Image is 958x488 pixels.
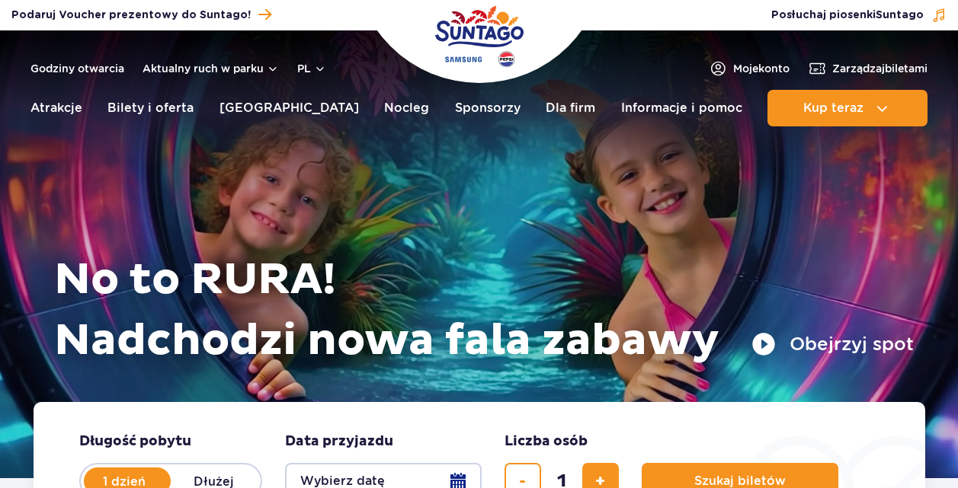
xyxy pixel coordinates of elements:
[384,90,429,126] a: Nocleg
[771,8,947,23] button: Posłuchaj piosenkiSuntago
[767,90,928,126] button: Kup teraz
[621,90,742,126] a: Informacje i pomoc
[771,8,924,23] span: Posłuchaj piosenki
[751,332,914,356] button: Obejrzyj spot
[505,432,588,451] span: Liczba osób
[219,90,359,126] a: [GEOGRAPHIC_DATA]
[733,61,790,76] span: Moje konto
[79,432,191,451] span: Długość pobytu
[694,474,786,488] span: Szukaj biletów
[107,90,194,126] a: Bilety i oferta
[876,10,924,21] span: Suntago
[54,250,914,372] h1: No to RURA! Nadchodzi nowa fala zabawy
[11,5,271,25] a: Podaruj Voucher prezentowy do Suntago!
[297,61,326,76] button: pl
[30,90,82,126] a: Atrakcje
[285,432,393,451] span: Data przyjazdu
[709,59,790,78] a: Mojekonto
[455,90,521,126] a: Sponsorzy
[143,62,279,75] button: Aktualny ruch w parku
[832,61,928,76] span: Zarządzaj biletami
[803,101,863,115] span: Kup teraz
[11,8,251,23] span: Podaruj Voucher prezentowy do Suntago!
[30,61,124,76] a: Godziny otwarcia
[808,59,928,78] a: Zarządzajbiletami
[546,90,595,126] a: Dla firm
